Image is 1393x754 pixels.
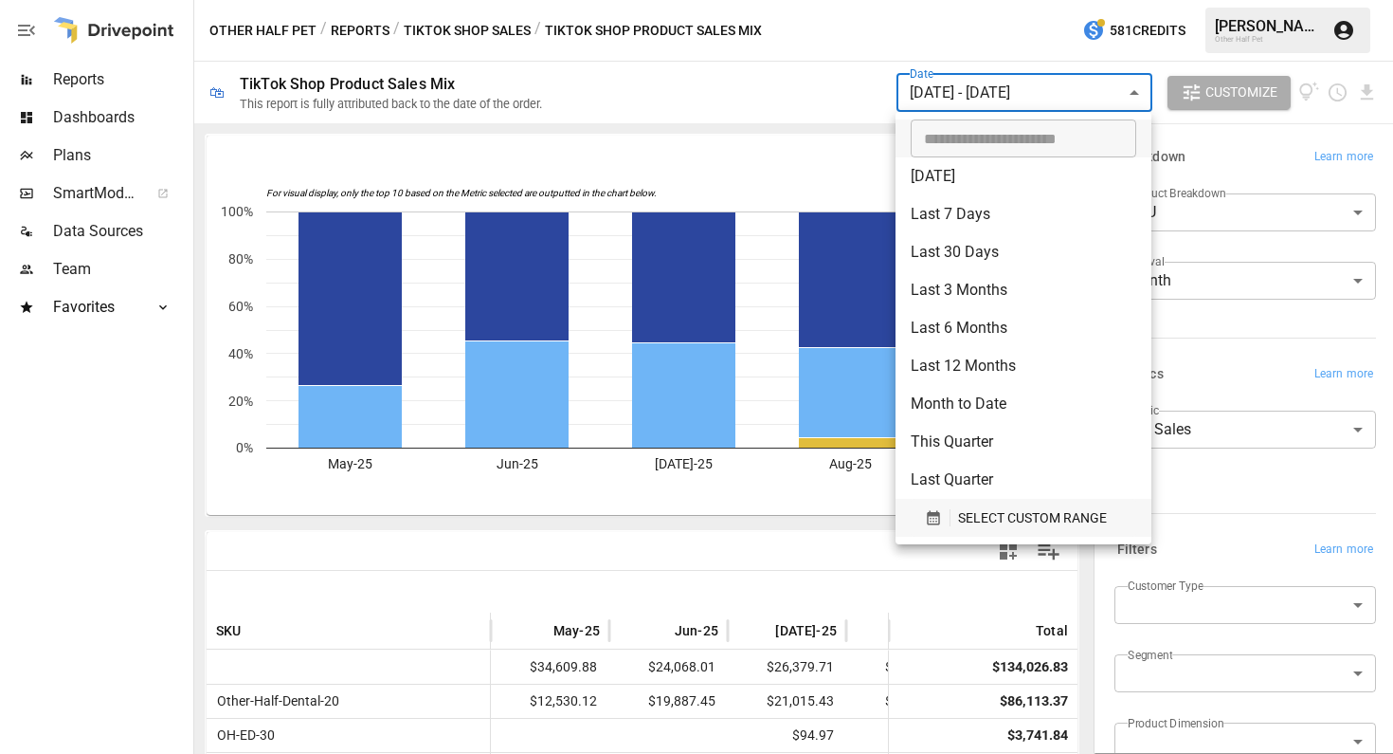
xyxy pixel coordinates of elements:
[895,423,1151,461] li: This Quarter
[895,157,1151,195] li: [DATE]
[895,233,1151,271] li: Last 30 Days
[895,195,1151,233] li: Last 7 Days
[958,506,1107,530] span: SELECT CUSTOM RANGE
[895,461,1151,499] li: Last Quarter
[911,499,1136,537] button: SELECT CUSTOM RANGE
[895,385,1151,423] li: Month to Date
[895,309,1151,347] li: Last 6 Months
[895,271,1151,309] li: Last 3 Months
[895,347,1151,385] li: Last 12 Months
